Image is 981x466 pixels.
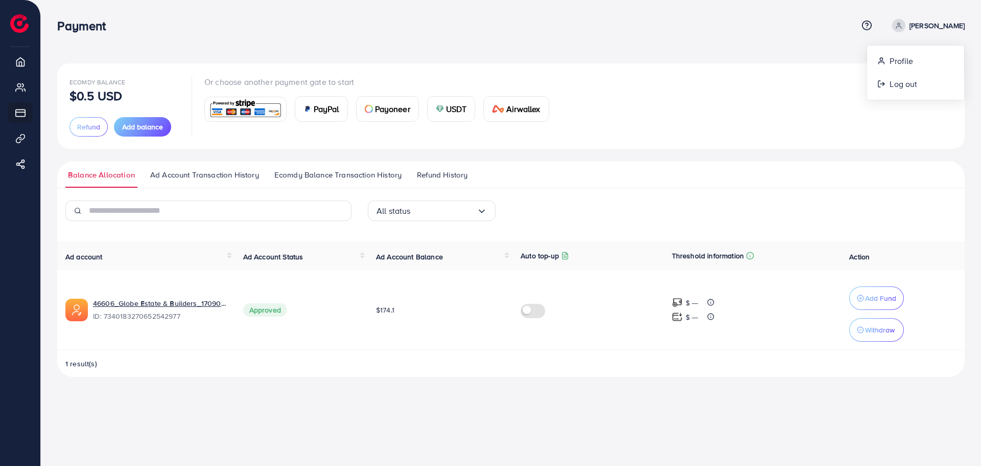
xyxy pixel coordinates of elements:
div: Search for option [368,201,496,221]
span: Ecomdy Balance [69,78,125,86]
span: Add balance [122,122,163,132]
p: Auto top-up [521,250,559,262]
img: card [492,105,504,113]
span: Refund History [417,169,468,181]
span: All status [377,203,411,219]
span: Ad Account Balance [376,252,443,262]
span: Approved [243,303,287,317]
p: Add Fund [865,292,896,304]
span: Ad Account Status [243,252,303,262]
img: card [303,105,312,113]
input: Search for option [411,203,477,219]
span: PayPal [314,103,339,115]
img: card [436,105,444,113]
span: Profile [890,55,913,67]
p: $0.5 USD [69,90,122,102]
span: Payoneer [375,103,410,115]
img: top-up amount [672,297,683,308]
button: Add balance [114,117,171,137]
a: cardPayPal [295,96,348,122]
a: [PERSON_NAME] [888,19,965,32]
h3: Payment [57,18,114,33]
img: card [365,105,373,113]
a: cardPayoneer [356,96,419,122]
span: Ecomdy Balance Transaction History [274,169,402,181]
span: Action [849,252,870,262]
a: 46606_Globe Estate & Builders_1709019619276 [93,298,227,308]
span: Log out [890,78,917,90]
p: Withdraw [865,324,895,336]
span: Airwallex [506,103,540,115]
img: ic-ads-acc.e4c84228.svg [65,299,88,321]
iframe: To enrich screen reader interactions, please activate Accessibility in Grammarly extension settings [938,420,973,458]
img: card [208,98,283,120]
button: Add Fund [849,286,904,310]
span: USDT [446,103,467,115]
a: cardAirwallex [483,96,549,122]
a: cardUSDT [427,96,476,122]
a: card [204,97,287,122]
span: Ad account [65,252,103,262]
p: Or choose another payment gate to start [204,76,557,88]
p: [PERSON_NAME] [909,19,965,32]
p: $ --- [686,311,698,323]
span: $174.1 [376,305,394,315]
span: Ad Account Transaction History [150,169,259,181]
img: logo [10,14,29,33]
span: 1 result(s) [65,359,97,369]
p: $ --- [686,297,698,309]
ul: [PERSON_NAME] [867,45,965,100]
p: Threshold information [672,250,744,262]
img: top-up amount [672,312,683,322]
span: Balance Allocation [68,169,135,181]
span: ID: 7340183270652542977 [93,311,227,321]
button: Withdraw [849,318,904,342]
button: Refund [69,117,108,137]
span: Refund [77,122,100,132]
div: <span class='underline'>46606_Globe Estate & Builders_1709019619276</span></br>7340183270652542977 [93,298,227,322]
